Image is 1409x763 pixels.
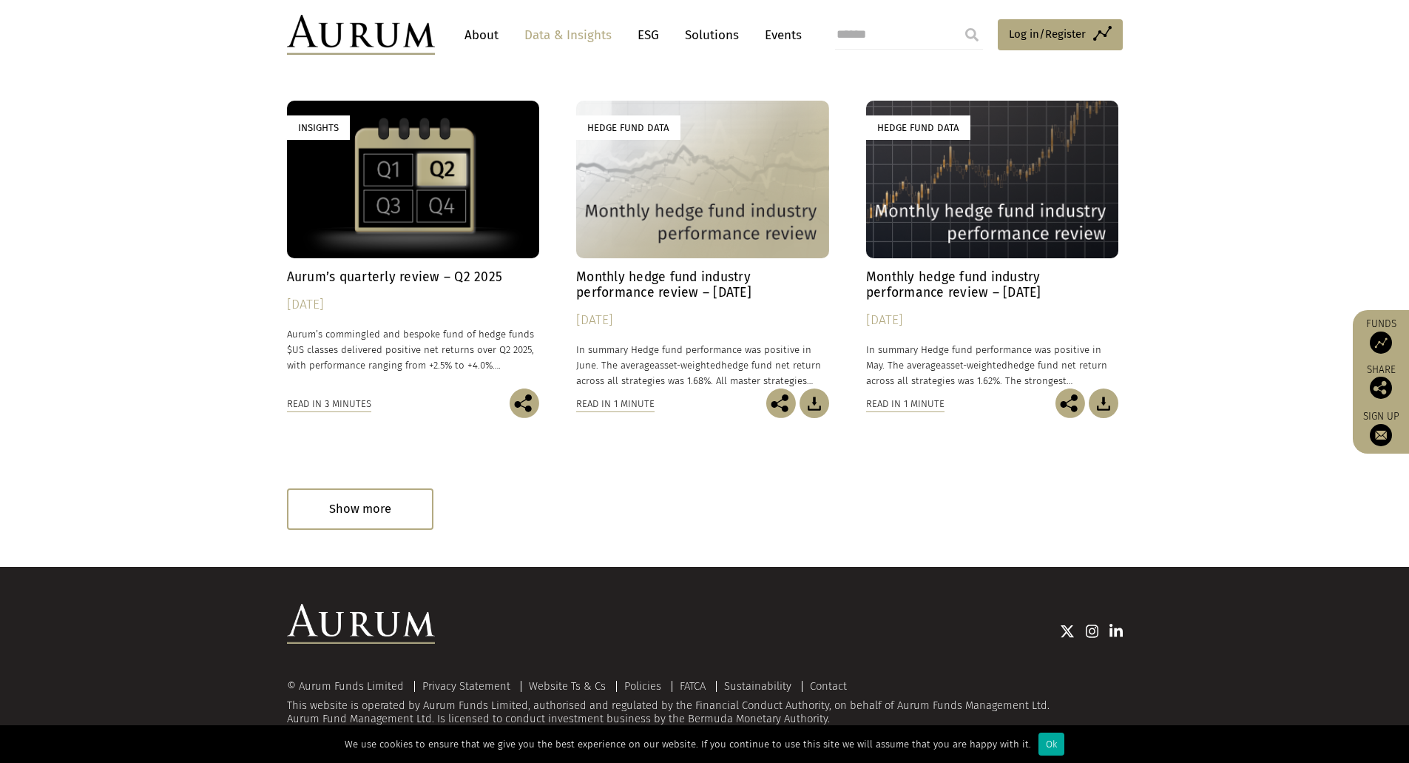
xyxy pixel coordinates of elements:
[287,115,350,140] div: Insights
[287,681,1123,726] div: This website is operated by Aurum Funds Limited, authorised and regulated by the Financial Conduc...
[287,15,435,55] img: Aurum
[529,679,606,693] a: Website Ts & Cs
[998,19,1123,50] a: Log in/Register
[1360,410,1402,446] a: Sign up
[1086,624,1099,639] img: Instagram icon
[866,269,1119,300] h4: Monthly hedge fund industry performance review – [DATE]
[1109,624,1123,639] img: Linkedin icon
[866,310,1119,331] div: [DATE]
[1360,317,1402,354] a: Funds
[941,360,1007,371] span: asset-weighted
[866,396,945,412] div: Read in 1 minute
[1370,377,1392,399] img: Share this post
[1370,424,1392,446] img: Sign up to our newsletter
[1055,389,1085,418] img: Share this post
[287,295,540,315] div: [DATE]
[287,101,540,389] a: Insights Aurum’s quarterly review – Q2 2025 [DATE] Aurum’s commingled and bespoke fund of hedge f...
[287,396,371,412] div: Read in 3 minutes
[287,488,433,529] div: Show more
[1370,332,1392,354] img: Access Funds
[576,115,680,140] div: Hedge Fund Data
[724,679,791,693] a: Sustainability
[576,269,829,300] h4: Monthly hedge fund industry performance review – [DATE]
[624,679,661,693] a: Policies
[655,360,721,371] span: asset-weighted
[678,21,746,49] a: Solutions
[630,21,666,49] a: ESG
[287,681,411,692] div: © Aurum Funds Limited
[517,21,619,49] a: Data & Insights
[957,20,987,50] input: Submit
[1038,733,1064,756] div: Ok
[1060,624,1075,639] img: Twitter icon
[287,326,540,373] p: Aurum’s commingled and bespoke fund of hedge funds $US classes delivered positive net returns ove...
[866,342,1119,389] p: In summary Hedge fund performance was positive in May. The average hedge fund net return across a...
[757,21,802,49] a: Events
[422,679,510,693] a: Privacy Statement
[287,269,540,285] h4: Aurum’s quarterly review – Q2 2025
[457,21,506,49] a: About
[576,101,829,389] a: Hedge Fund Data Monthly hedge fund industry performance review – [DATE] [DATE] In summary Hedge f...
[766,389,796,418] img: Share this post
[1009,25,1086,43] span: Log in/Register
[866,115,970,140] div: Hedge Fund Data
[1089,389,1118,418] img: Download Article
[576,310,829,331] div: [DATE]
[576,396,655,412] div: Read in 1 minute
[680,679,706,693] a: FATCA
[800,389,829,418] img: Download Article
[866,101,1119,389] a: Hedge Fund Data Monthly hedge fund industry performance review – [DATE] [DATE] In summary Hedge f...
[1360,365,1402,399] div: Share
[287,604,435,644] img: Aurum Logo
[510,389,539,418] img: Share this post
[810,679,847,693] a: Contact
[576,342,829,389] p: In summary Hedge fund performance was positive in June. The average hedge fund net return across ...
